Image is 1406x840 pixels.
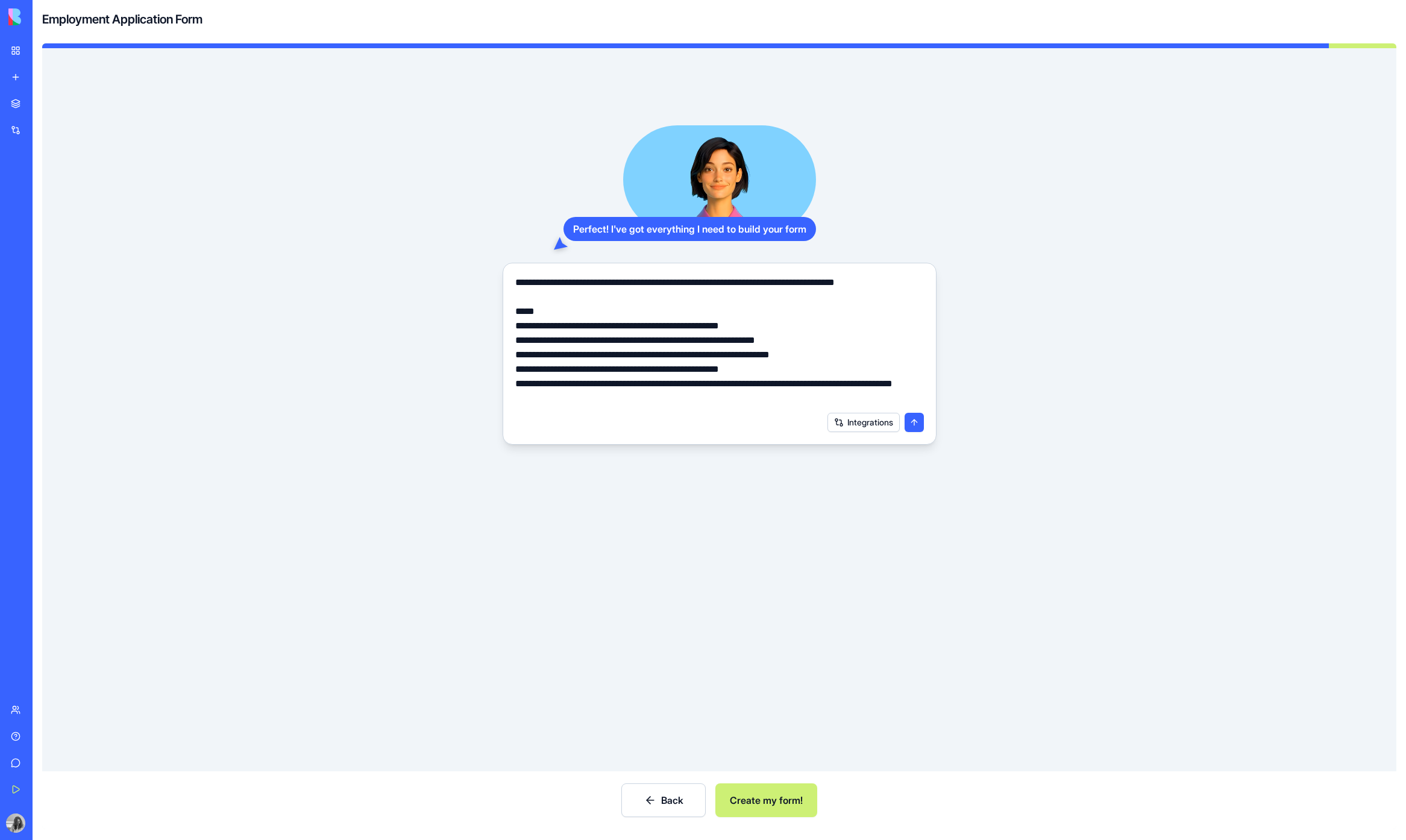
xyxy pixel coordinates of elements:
[8,8,83,25] img: logo
[827,413,900,432] button: Integrations
[715,783,817,817] button: Create my form!
[621,783,706,817] button: Back
[6,813,25,833] img: ACg8ocImcC-D6fUdOBPNkyvvOn1w4Q5UC0ChvF58VkfMjLd_GFezJiR6Mw=s96-c
[42,11,202,28] h4: Employment Application Form
[563,217,816,241] div: Perfect! I've got everything I need to build your form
